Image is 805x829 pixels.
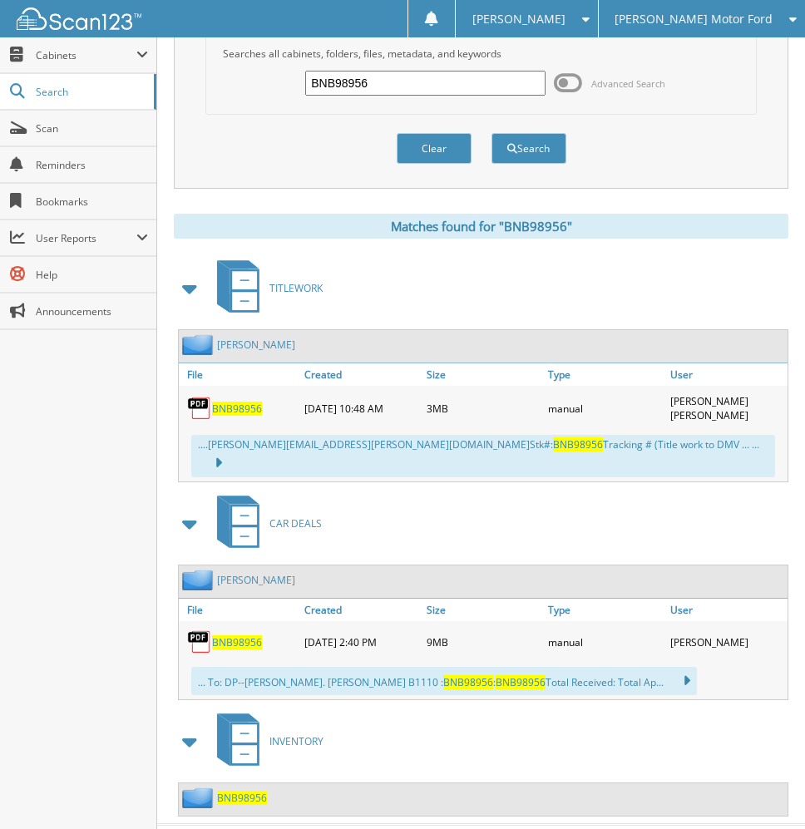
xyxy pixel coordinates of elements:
div: [PERSON_NAME] [PERSON_NAME] [666,390,788,427]
div: .... [PERSON_NAME][EMAIL_ADDRESS][PERSON_NAME][DOMAIN_NAME] Stk#: Tracking # (Title work to DMV .... [191,435,775,477]
span: CAR DEALS [269,516,322,530]
div: 9MB [422,625,544,659]
a: Size [422,363,544,386]
a: BNB98956 [217,791,267,805]
a: CAR DEALS [207,491,322,556]
div: [PERSON_NAME] [666,625,788,659]
img: scan123-logo-white.svg [17,7,141,30]
a: File [179,363,300,386]
button: Clear [397,133,472,164]
img: PDF.png [187,629,212,654]
div: ... To: DP--[PERSON_NAME]. [PERSON_NAME] B1110 : : Total Received: Total Ap... [191,667,697,695]
div: 3MB [422,390,544,427]
a: Created [300,363,422,386]
span: Reminders [36,158,148,172]
a: Size [422,599,544,621]
span: User Reports [36,231,136,245]
span: [PERSON_NAME] Motor Ford [615,14,773,24]
span: Search [36,85,146,99]
a: TITLEWORK [207,255,323,321]
iframe: Chat Widget [722,749,805,829]
span: BNB98956 [496,675,546,689]
span: Help [36,268,148,282]
a: Created [300,599,422,621]
button: Search [491,133,566,164]
a: [PERSON_NAME] [217,338,295,352]
a: [PERSON_NAME] [217,573,295,587]
img: PDF.png [187,396,212,421]
div: [DATE] 2:40 PM [300,625,422,659]
a: BNB98956 [212,635,262,649]
div: manual [544,390,665,427]
div: Matches found for "BNB98956" [174,214,788,239]
img: folder2.png [182,787,217,808]
a: User [666,599,788,621]
span: Scan [36,121,148,136]
a: User [666,363,788,386]
a: INVENTORY [207,708,323,774]
a: Type [544,599,665,621]
span: Cabinets [36,48,136,62]
span: BNB98956 [443,675,493,689]
div: Searches all cabinets, folders, files, metadata, and keywords [215,47,748,61]
span: [PERSON_NAME] [472,14,565,24]
span: INVENTORY [269,734,323,748]
div: manual [544,625,665,659]
a: Type [544,363,665,386]
span: Bookmarks [36,195,148,209]
a: BNB98956 [212,402,262,416]
div: [DATE] 10:48 AM [300,390,422,427]
span: Advanced Search [591,77,665,90]
img: folder2.png [182,334,217,355]
a: File [179,599,300,621]
img: folder2.png [182,570,217,590]
span: BNB98956 [553,437,603,452]
span: Announcements [36,304,148,318]
span: TITLEWORK [269,281,323,295]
